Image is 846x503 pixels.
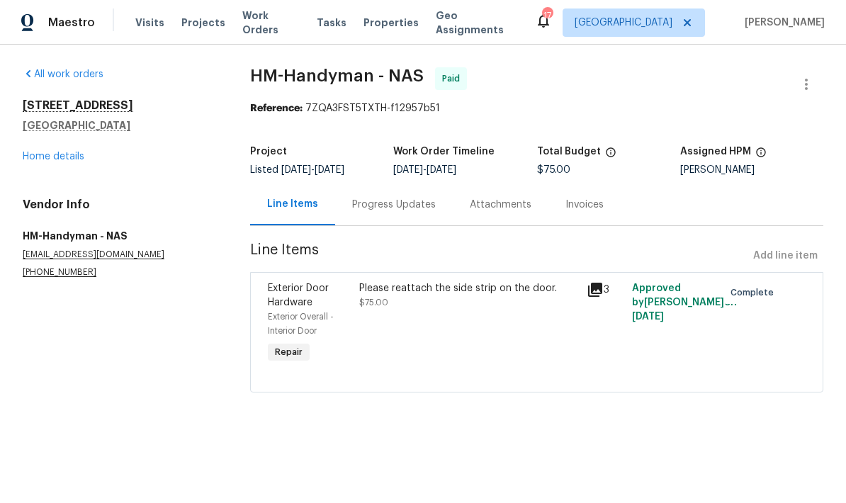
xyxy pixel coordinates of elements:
[587,281,624,298] div: 3
[427,165,456,175] span: [DATE]
[575,16,672,30] span: [GEOGRAPHIC_DATA]
[632,283,737,322] span: Approved by [PERSON_NAME] on
[23,69,103,79] a: All work orders
[537,147,601,157] h5: Total Budget
[739,16,825,30] span: [PERSON_NAME]
[250,101,823,115] div: 7ZQA3FST5TXTH-f12957b51
[731,286,779,300] span: Complete
[565,198,604,212] div: Invoices
[250,67,424,84] span: HM-Handyman - NAS
[359,298,388,307] span: $75.00
[23,152,84,162] a: Home details
[269,345,308,359] span: Repair
[542,9,552,23] div: 17
[242,9,300,37] span: Work Orders
[317,18,346,28] span: Tasks
[537,165,570,175] span: $75.00
[250,165,344,175] span: Listed
[470,198,531,212] div: Attachments
[268,312,334,335] span: Exterior Overall - Interior Door
[605,147,616,165] span: The total cost of line items that have been proposed by Opendoor. This sum includes line items th...
[23,198,216,212] h4: Vendor Info
[352,198,436,212] div: Progress Updates
[363,16,419,30] span: Properties
[48,16,95,30] span: Maestro
[250,103,303,113] b: Reference:
[267,197,318,211] div: Line Items
[268,283,329,307] span: Exterior Door Hardware
[680,147,751,157] h5: Assigned HPM
[436,9,518,37] span: Geo Assignments
[393,165,423,175] span: [DATE]
[393,147,495,157] h5: Work Order Timeline
[23,229,216,243] h5: HM-Handyman - NAS
[680,165,823,175] div: [PERSON_NAME]
[135,16,164,30] span: Visits
[315,165,344,175] span: [DATE]
[359,281,578,295] div: Please reattach the side strip on the door.
[281,165,311,175] span: [DATE]
[250,243,748,269] span: Line Items
[442,72,466,86] span: Paid
[181,16,225,30] span: Projects
[250,147,287,157] h5: Project
[281,165,344,175] span: -
[632,312,664,322] span: [DATE]
[393,165,456,175] span: -
[755,147,767,165] span: The hpm assigned to this work order.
